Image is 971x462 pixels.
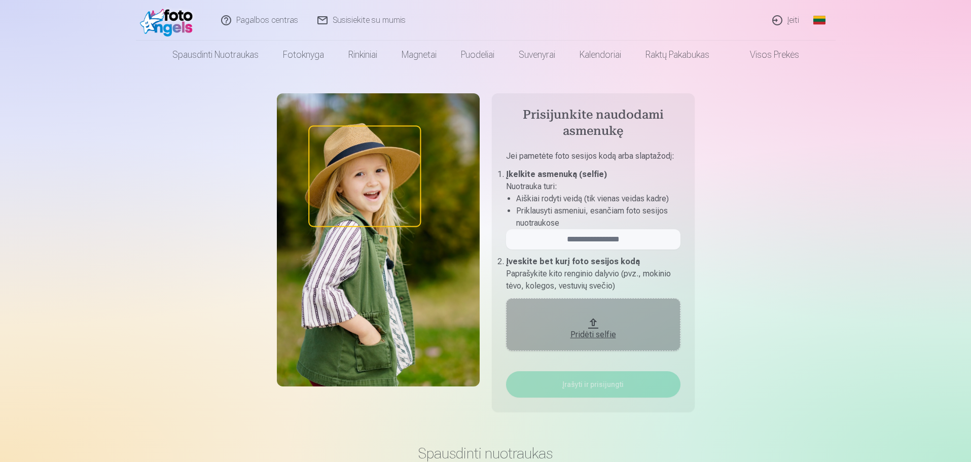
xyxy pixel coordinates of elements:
button: Įrašyti ir prisijungti [506,371,680,398]
a: Puodeliai [449,41,507,69]
p: Paprašykite kito renginio dalyvio (pvz., mokinio tėvo, kolegos, vestuvių svečio) [506,268,680,292]
li: Aiškiai rodyti veidą (tik vienas veidas kadre) [516,193,680,205]
li: Priklausyti asmeniui, esančiam foto sesijos nuotraukose [516,205,680,229]
b: Įkelkite asmenuką (selfie) [506,169,607,179]
a: Visos prekės [722,41,811,69]
p: Jei pametėte foto sesijos kodą arba slaptažodį : [506,150,680,168]
a: Spausdinti nuotraukas [160,41,271,69]
h4: Prisijunkite naudodami asmenukę [506,108,680,140]
div: Pridėti selfie [516,329,670,341]
a: Suvenyrai [507,41,567,69]
a: Raktų pakabukas [633,41,722,69]
img: /fa2 [140,4,198,37]
button: Pridėti selfie [506,298,680,351]
b: Įveskite bet kurį foto sesijos kodą [506,257,640,266]
p: Nuotrauka turi : [506,181,680,193]
a: Kalendoriai [567,41,633,69]
a: Rinkiniai [336,41,389,69]
a: Magnetai [389,41,449,69]
a: Fotoknyga [271,41,336,69]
